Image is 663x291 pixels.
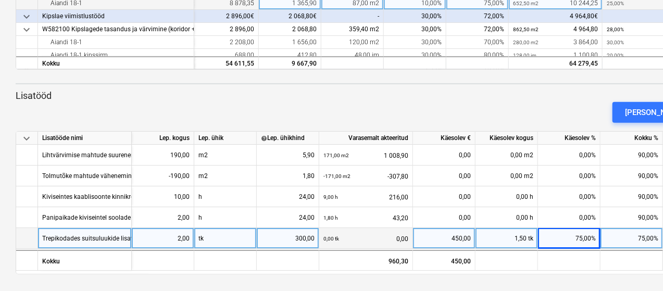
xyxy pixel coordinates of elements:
div: 688,00 [169,49,254,62]
small: -171,00 m2 [323,173,351,179]
div: Lisatööde nimi [38,132,132,145]
div: 75,00% [538,228,601,249]
span: keyboard_arrow_down [20,10,33,23]
div: 412,80 [259,49,321,62]
div: 2 896,00 [169,23,254,36]
div: 2 208,00 [169,36,254,49]
div: 43,20 [323,207,408,229]
small: 30,00% [607,40,624,45]
div: -190,00 [136,166,190,186]
div: 1,50 tk [476,228,538,249]
div: Lep. ühik [194,132,257,145]
div: 0,00 [417,145,471,166]
span: keyboard_arrow_down [20,23,33,36]
div: Kipslae viimistlustööd [42,10,190,23]
div: 1 100,80 [513,49,598,62]
div: 0,00 [417,166,471,186]
div: 2 068,80€ [259,10,321,23]
div: 30,00% [384,10,446,23]
div: Aiandi 18-1 [42,36,190,49]
div: tk [194,228,257,249]
div: 2,00 [136,228,190,249]
div: 9 667,90 [259,56,321,69]
small: 9,00 h [323,194,338,200]
div: Lep. ühikhind [261,132,315,145]
div: 0,00 [323,228,408,249]
div: 0,00% [538,207,601,228]
div: 30,00% [384,49,446,62]
div: 0,00% [538,166,601,186]
small: 171,00 m2 [323,153,349,158]
div: 80,00% [446,49,509,62]
div: 1 008,90 [323,145,408,166]
small: 20,00% [607,53,624,58]
small: 0,00 tk [323,236,339,242]
div: 10,00 [136,186,190,207]
div: 0,00% [538,145,601,166]
div: 90,00% [601,145,663,166]
div: 0,00% [538,186,601,207]
div: 0,00 m2 [476,145,538,166]
div: 300,00 [261,228,315,249]
div: Kokku [38,56,194,69]
div: 0,00 h [476,207,538,228]
div: 1,80 [261,166,315,186]
div: Käesolev € [413,132,476,145]
div: Lihtvärvimise mahtude suurenemine [42,145,145,165]
div: 450,00 [413,250,476,271]
div: Kokku [38,250,132,271]
div: - [321,10,384,23]
div: Varasemalt akteeritud [319,132,413,145]
div: 2,00 [136,207,190,228]
div: 359,40 m2 [321,23,384,36]
div: 70,00% [446,36,509,49]
div: 450,00 [417,228,471,249]
small: 862,50 m2 [513,27,539,32]
div: 3 864,00 [513,36,598,49]
div: Käesolev % [538,132,601,145]
small: 128,00 jm [513,53,536,58]
div: 0,00 h [476,186,538,207]
div: 90,00% [601,186,663,207]
div: Lep. kogus [132,132,194,145]
div: 75,00% [601,228,663,249]
div: m2 [194,166,257,186]
div: 2 068,80 [259,23,321,36]
div: 90,00% [601,166,663,186]
div: 1 656,00 [259,36,321,49]
div: 216,00 [323,186,408,208]
div: Aiandi 18-1 kipssirm [42,49,190,62]
div: 90,00% [601,207,663,228]
small: 652,50 m2 [513,1,539,6]
div: 960,30 [319,250,413,271]
div: 0,00 m2 [476,166,538,186]
div: 4 964,80€ [509,10,603,23]
div: h [194,207,257,228]
div: Käesolev kogus [476,132,538,145]
div: 48,00 jm [321,49,384,62]
div: 190,00 [136,145,190,166]
div: Kiviseintes kaablisoonte kinnikrohvimine [42,186,157,207]
div: Tolmutõke mahtude vähenemine [42,166,135,186]
div: W582100 Kipslagede tasandus ja värvimine (koridor + vannituba) [42,23,190,36]
div: Kokku % [601,132,663,145]
div: m2 [194,145,257,166]
div: Trepikodades suitsuluukide lisaviimistlemine [42,228,168,248]
div: -307,80 [323,166,408,187]
div: 24,00 [261,186,315,207]
div: 72,00% [446,23,509,36]
span: keyboard_arrow_down [20,132,33,145]
div: 30,00% [384,23,446,36]
small: 25,00% [607,1,624,6]
span: help [261,135,267,142]
div: h [194,186,257,207]
div: 72,00% [446,10,509,23]
div: Panipaikade kiviseintel soolade lihvimine [42,207,158,227]
div: 0,00 [417,207,471,228]
div: 24,00 [261,207,315,228]
div: 0,00 [417,186,471,207]
div: 5,90 [261,145,315,166]
div: 30,00% [384,36,446,49]
div: 4 964,80 [513,23,598,36]
div: 54 611,55 [169,57,254,70]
